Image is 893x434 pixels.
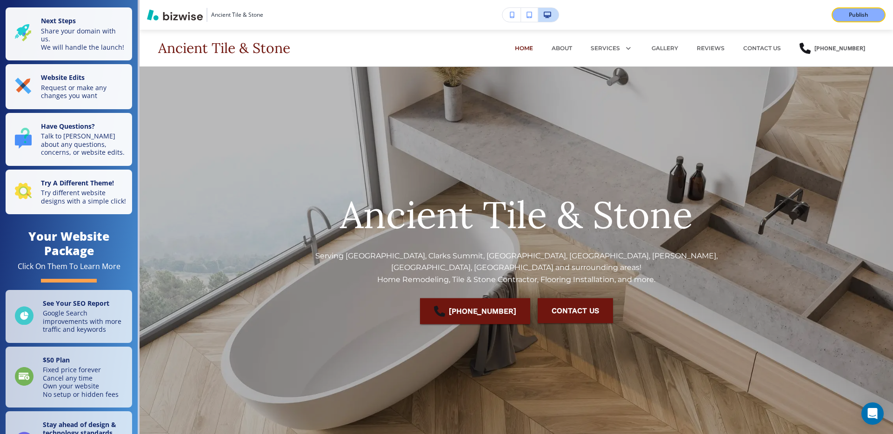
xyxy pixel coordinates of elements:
[293,250,740,273] p: Serving [GEOGRAPHIC_DATA], Clarks Summit, [GEOGRAPHIC_DATA], [GEOGRAPHIC_DATA], [PERSON_NAME], [G...
[340,190,693,238] p: Ancient Tile & Stone
[211,11,263,19] h3: Ancient Tile & Stone
[43,299,109,308] strong: See Your SEO Report
[41,16,76,25] strong: Next Steps
[697,44,725,53] p: REVIEWS
[41,189,127,205] p: Try different website designs with a simple click!
[41,132,127,157] p: Talk to [PERSON_NAME] about any questions, concerns, or website edits.
[6,290,132,343] a: See Your SEO ReportGoogle Search improvements with more traffic and keywords
[158,40,290,56] h3: Ancient Tile & Stone
[861,402,884,425] div: Open Intercom Messenger
[800,34,865,62] a: [PHONE_NUMBER]
[147,9,203,20] img: Bizwise Logo
[41,178,114,187] strong: Try A Different Theme!
[18,262,120,271] div: Click On Them To Learn More
[515,44,533,53] p: HOME
[420,298,530,324] a: [PHONE_NUMBER]
[6,113,132,166] button: Have Questions?Talk to [PERSON_NAME] about any questions, concerns, or website edits.
[43,366,119,398] p: Fixed price forever Cancel any time Own your website No setup or hidden fees
[832,7,886,22] button: Publish
[591,44,620,53] p: Services
[6,64,132,109] button: Website EditsRequest or make any changes you want
[41,84,127,100] p: Request or make any changes you want
[41,73,85,82] strong: Website Edits
[6,347,132,408] a: $50 PlanFixed price foreverCancel any timeOwn your websiteNo setup or hidden fees
[43,355,70,364] strong: $ 50 Plan
[6,229,132,258] h4: Your Website Package
[538,298,613,323] button: Contact us
[41,122,95,131] strong: Have Questions?
[293,273,740,285] p: Home Remodeling, Tile & Stone Contractor, Flooring Installation, and more.
[41,27,127,52] p: Share your domain with us. We will handle the launch!
[6,170,132,215] button: Try A Different Theme!Try different website designs with a simple click!
[849,11,868,19] p: Publish
[743,44,781,53] p: CONTACT US
[43,309,127,334] p: Google Search improvements with more traffic and keywords
[652,44,678,53] p: GALLERY
[552,44,572,53] p: ABOUT
[6,7,132,60] button: Next StepsShare your domain with us.We will handle the launch!
[147,8,263,22] button: Ancient Tile & Stone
